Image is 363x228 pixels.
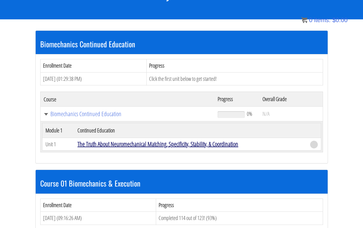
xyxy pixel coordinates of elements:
th: Continued Education [74,123,307,138]
td: [DATE] (01:29:38 PM) [40,72,147,85]
span: 0% [247,110,252,117]
th: Progress [156,199,323,212]
h3: Biomechanics Continued Education [40,40,323,48]
th: Overall Grade [259,92,323,107]
td: Click the first unit below to get started! [147,72,323,85]
bdi: 0.00 [332,17,348,23]
span: items: [314,17,330,23]
th: Course [40,92,215,107]
a: The Truth About Neuromechanical Matching, Specificity, Stability, & Coordination [77,140,238,148]
a: 0 items: $0.00 [301,17,348,23]
th: Progress [147,59,323,72]
td: Completed 114 out of 123! (93%) [156,212,323,225]
span: 0 [309,17,312,23]
th: Enrollment Date [40,59,147,72]
td: Unit 1 [42,138,74,151]
th: Enrollment Date [40,199,156,212]
th: Progress [215,92,259,107]
img: icon11.png [301,17,307,23]
th: Module 1 [42,123,74,138]
td: [DATE] (09:16:26 AM) [40,212,156,225]
span: $ [332,17,336,23]
td: N/A [259,107,323,121]
h3: Course 01 Biomechanics & Execution [40,179,323,187]
a: Biomechanics Continued Education [44,111,212,117]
